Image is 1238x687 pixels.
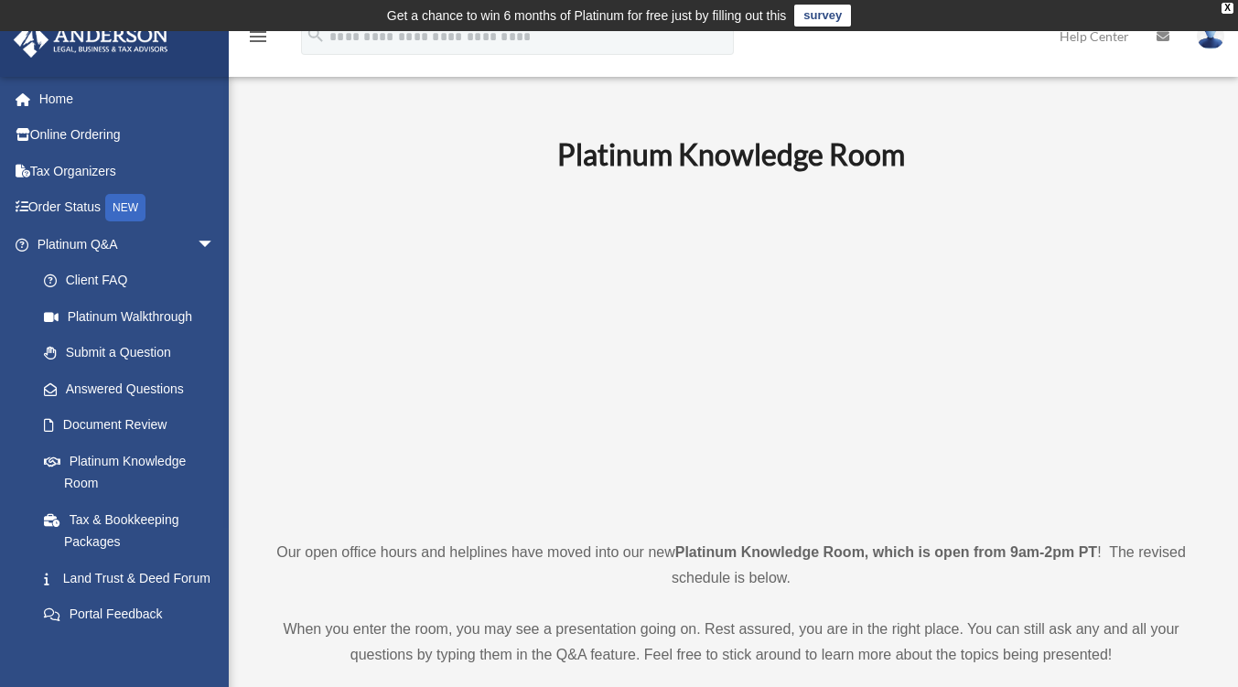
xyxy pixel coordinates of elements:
a: Tax & Bookkeeping Packages [26,501,242,560]
a: Submit a Question [26,335,242,371]
img: User Pic [1197,23,1224,49]
strong: Platinum Knowledge Room, which is open from 9am-2pm PT [675,544,1097,560]
a: Answered Questions [26,370,242,407]
a: Land Trust & Deed Forum [26,560,242,596]
a: Document Review [26,407,242,444]
a: Home [13,81,242,117]
p: When you enter the room, you may see a presentation going on. Rest assured, you are in the right ... [261,617,1201,668]
p: Our open office hours and helplines have moved into our new ! The revised schedule is below. [261,540,1201,591]
a: Order StatusNEW [13,189,242,227]
b: Platinum Knowledge Room [557,136,905,172]
a: Tax Organizers [13,153,242,189]
div: Get a chance to win 6 months of Platinum for free just by filling out this [387,5,787,27]
a: survey [794,5,851,27]
img: Anderson Advisors Platinum Portal [8,22,174,58]
div: close [1222,3,1233,14]
i: search [306,25,326,45]
iframe: 231110_Toby_KnowledgeRoom [457,197,1006,506]
a: Platinum Knowledge Room [26,443,233,501]
a: Client FAQ [26,263,242,299]
a: Portal Feedback [26,596,242,633]
a: Online Ordering [13,117,242,154]
div: NEW [105,194,145,221]
span: arrow_drop_down [197,226,233,263]
i: menu [247,26,269,48]
a: Platinum Q&Aarrow_drop_down [13,226,242,263]
a: Platinum Walkthrough [26,298,242,335]
a: menu [247,32,269,48]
